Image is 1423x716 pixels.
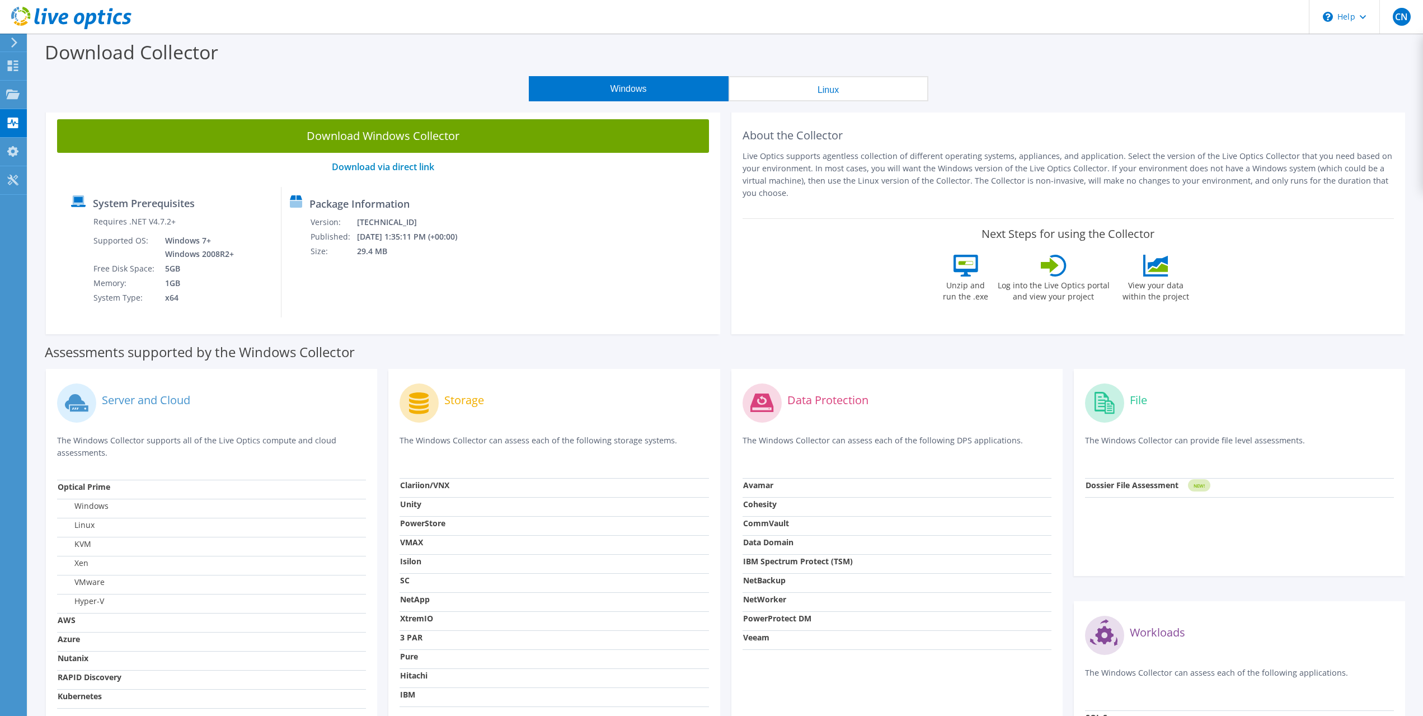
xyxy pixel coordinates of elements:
[743,150,1394,199] p: Live Optics supports agentless collection of different operating systems, appliances, and applica...
[157,233,236,261] td: Windows 7+ Windows 2008R2+
[93,216,176,227] label: Requires .NET V4.7.2+
[743,556,853,567] strong: IBM Spectrum Protect (TSM)
[1193,483,1204,489] tspan: NEW!
[743,537,793,547] strong: Data Domain
[102,395,190,406] label: Server and Cloud
[45,347,355,358] label: Assessments supported by the Windows Collector
[58,653,88,663] strong: Nutanix
[93,233,157,261] td: Supported OS:
[400,537,423,547] strong: VMAX
[58,500,109,512] label: Windows
[1323,12,1333,22] svg: \n
[743,575,786,586] strong: NetBackup
[1393,8,1411,26] span: CN
[57,119,709,153] a: Download Windows Collector
[58,691,102,701] strong: Kubernetes
[1130,395,1147,406] label: File
[743,129,1394,142] h2: About the Collector
[940,277,992,302] label: Unzip and run the .exe
[58,481,110,492] strong: Optical Prime
[93,261,157,276] td: Free Disk Space:
[332,161,434,173] a: Download via direct link
[310,215,356,230] td: Version:
[743,632,769,643] strong: Veeam
[743,499,777,509] strong: Cohesity
[400,689,415,700] strong: IBM
[400,518,445,528] strong: PowerStore
[57,434,366,459] p: The Windows Collector supports all of the Live Optics compute and cloud assessments.
[743,434,1051,457] p: The Windows Collector can assess each of the following DPS applications.
[729,76,928,101] button: Linux
[58,615,76,625] strong: AWS
[45,39,218,65] label: Download Collector
[743,518,789,528] strong: CommVault
[93,198,195,209] label: System Prerequisites
[400,651,418,662] strong: Pure
[400,670,428,681] strong: Hitachi
[743,480,773,490] strong: Avamar
[93,276,157,291] td: Memory:
[58,672,121,682] strong: RAPID Discovery
[529,76,729,101] button: Windows
[356,215,472,230] td: [TECHNICAL_ID]
[400,575,410,586] strong: SC
[310,230,356,244] td: Published:
[58,520,95,531] label: Linux
[400,556,421,567] strong: Isilon
[997,277,1110,302] label: Log into the Live Optics portal and view your project
[1086,480,1178,490] strong: Dossier File Assessment
[787,395,868,406] label: Data Protection
[157,291,236,305] td: x64
[444,395,484,406] label: Storage
[743,594,786,605] strong: NetWorker
[93,291,157,305] td: System Type:
[981,227,1154,241] label: Next Steps for using the Collector
[400,480,449,490] strong: Clariion/VNX
[309,198,410,209] label: Package Information
[356,230,472,244] td: [DATE] 1:35:11 PM (+00:00)
[157,261,236,276] td: 5GB
[356,244,472,259] td: 29.4 MB
[310,244,356,259] td: Size:
[1085,667,1394,690] p: The Windows Collector can assess each of the following applications.
[1116,277,1196,302] label: View your data within the project
[58,596,104,607] label: Hyper-V
[157,276,236,291] td: 1GB
[400,499,421,509] strong: Unity
[743,613,811,624] strong: PowerProtect DM
[400,594,430,605] strong: NetApp
[400,632,422,643] strong: 3 PAR
[58,539,91,550] label: KVM
[1085,434,1394,457] p: The Windows Collector can provide file level assessments.
[58,634,80,644] strong: Azure
[58,558,88,569] label: Xen
[400,434,708,457] p: The Windows Collector can assess each of the following storage systems.
[400,613,433,624] strong: XtremIO
[58,577,105,588] label: VMware
[1130,627,1185,638] label: Workloads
